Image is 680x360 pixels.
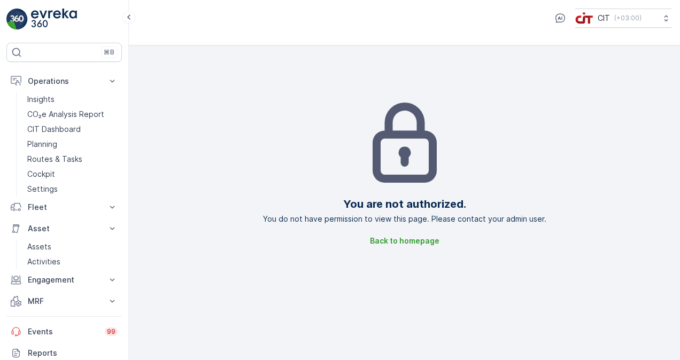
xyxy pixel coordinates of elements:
p: ⌘B [104,48,114,57]
h2: You are not authorized. [343,196,466,212]
p: Reports [28,348,118,358]
a: Insights [23,92,122,107]
a: CIT Dashboard [23,122,122,137]
p: 99 [107,327,115,336]
p: Back to homepage [370,236,439,246]
p: CIT [598,13,610,24]
p: Activities [27,256,60,267]
p: Settings [27,184,58,194]
button: Operations [6,71,122,92]
p: Insights [27,94,55,105]
button: Engagement [6,269,122,291]
a: Settings [23,182,122,197]
p: You do not have permission to view this page. Please contact your admin user. [263,214,546,224]
p: ( +03:00 ) [614,14,642,22]
button: Asset [6,218,122,239]
p: CIT Dashboard [27,124,81,135]
img: cit-logo_pOk6rL0.png [575,12,593,24]
a: CO₂e Analysis Report [23,107,122,122]
p: Cockpit [27,169,55,179]
a: Activities [23,254,122,269]
p: Operations [28,76,101,87]
p: MRF [28,296,101,307]
img: logo [6,9,28,30]
button: MRF [6,291,122,312]
button: CIT(+03:00) [575,9,671,28]
button: Fleet [6,197,122,218]
a: Assets [23,239,122,254]
p: Engagement [28,275,101,285]
p: Events [28,326,98,337]
p: Routes & Tasks [27,154,82,165]
a: Cockpit [23,167,122,182]
p: CO₂e Analysis Report [27,109,104,120]
p: Fleet [28,202,101,213]
a: Events99 [6,321,122,342]
button: Back to homepage [364,232,446,249]
a: Routes & Tasks [23,152,122,167]
img: logo_light-DOdMpM7g.png [31,9,77,30]
p: Asset [28,223,101,234]
p: Planning [27,139,57,150]
a: Planning [23,137,122,152]
p: Assets [27,241,51,252]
